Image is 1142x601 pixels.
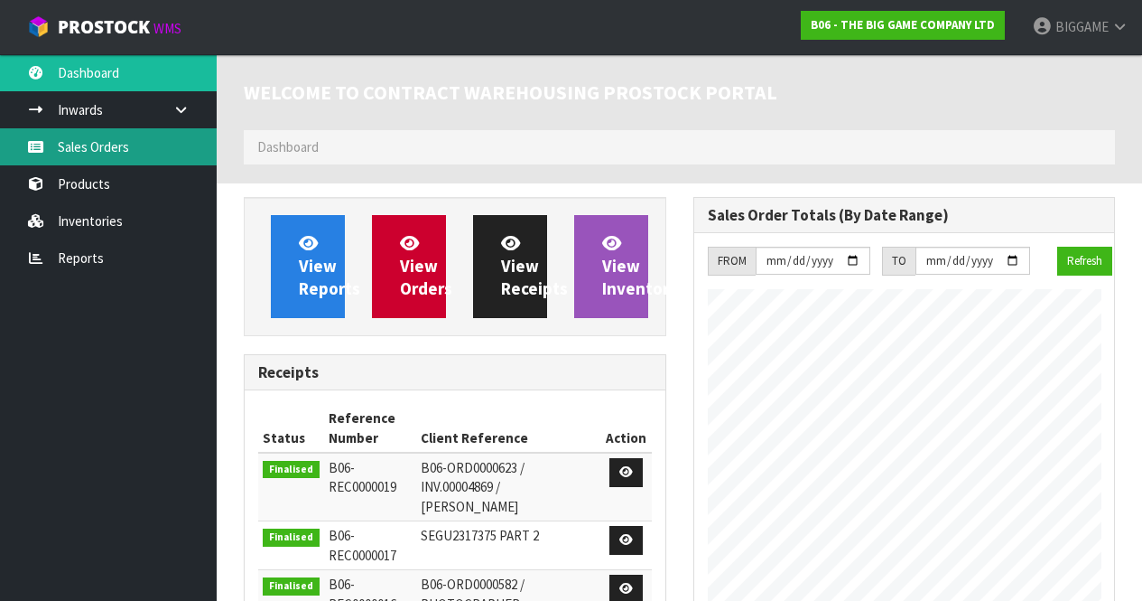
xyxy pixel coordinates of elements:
th: Action [601,404,651,453]
strong: B06 - THE BIG GAME COMPANY LTD [811,17,995,33]
span: Welcome to Contract Warehousing ProStock Portal [244,80,777,105]
span: B06-REC0000019 [329,459,396,495]
th: Reference Number [324,404,417,453]
small: WMS [153,20,181,37]
span: View Reports [299,232,360,300]
span: B06-ORD0000623 / INV.00004869 / [PERSON_NAME] [421,459,525,515]
span: Finalised [263,529,320,547]
button: Refresh [1057,247,1112,276]
span: SEGU2317375 PART 2 [421,527,539,544]
a: ViewOrders [372,215,446,318]
th: Client Reference [416,404,601,453]
span: View Orders [400,232,452,300]
a: ViewReports [271,215,345,318]
span: Finalised [263,461,320,479]
div: FROM [708,247,756,276]
span: View Receipts [501,232,568,300]
h3: Receipts [258,364,652,381]
a: ViewInventory [574,215,648,318]
span: BIGGAME [1055,18,1109,35]
span: ProStock [58,15,150,39]
th: Status [258,404,324,453]
span: View Inventory [602,232,678,300]
img: cube-alt.png [27,15,50,38]
span: Dashboard [257,138,319,155]
h3: Sales Order Totals (By Date Range) [708,207,1101,224]
span: Finalised [263,578,320,596]
div: TO [882,247,915,276]
a: ViewReceipts [473,215,547,318]
span: B06-REC0000017 [329,527,396,563]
